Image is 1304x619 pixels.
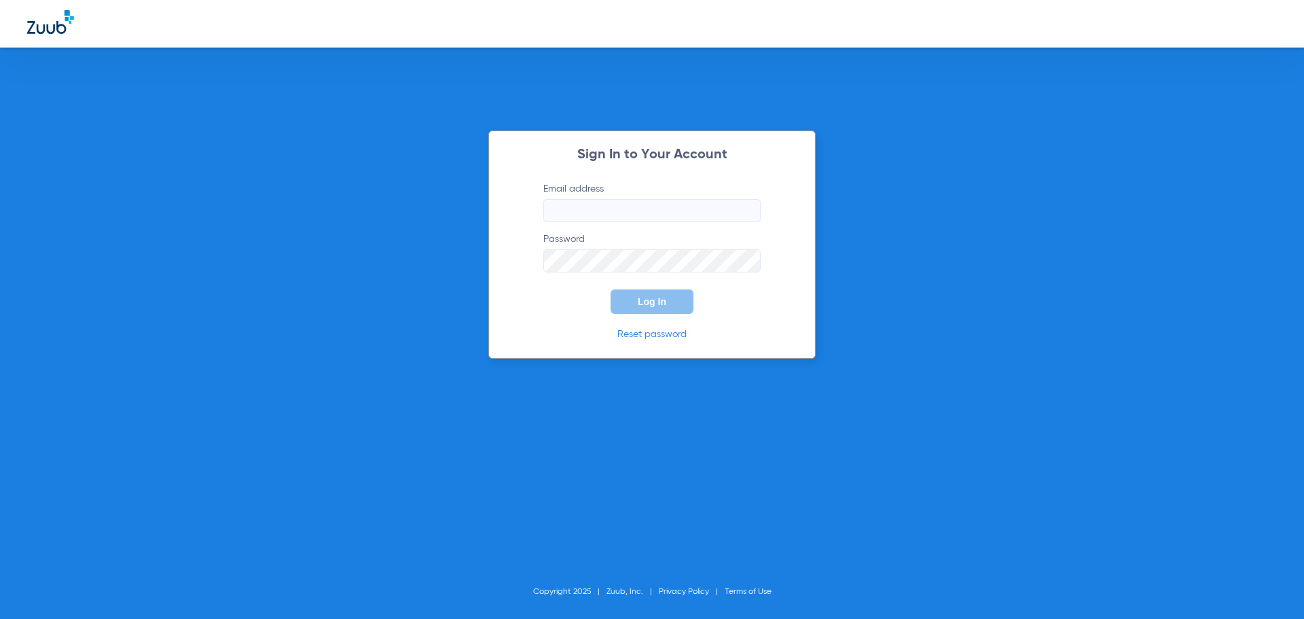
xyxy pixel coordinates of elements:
img: Zuub Logo [27,10,74,34]
input: Password [543,249,761,272]
button: Log In [611,289,693,314]
span: Log In [638,296,666,307]
label: Password [543,232,761,272]
a: Reset password [617,330,687,339]
a: Terms of Use [725,588,772,596]
li: Copyright 2025 [533,585,606,599]
a: Privacy Policy [659,588,709,596]
label: Email address [543,182,761,222]
li: Zuub, Inc. [606,585,659,599]
h2: Sign In to Your Account [523,148,781,162]
input: Email address [543,199,761,222]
